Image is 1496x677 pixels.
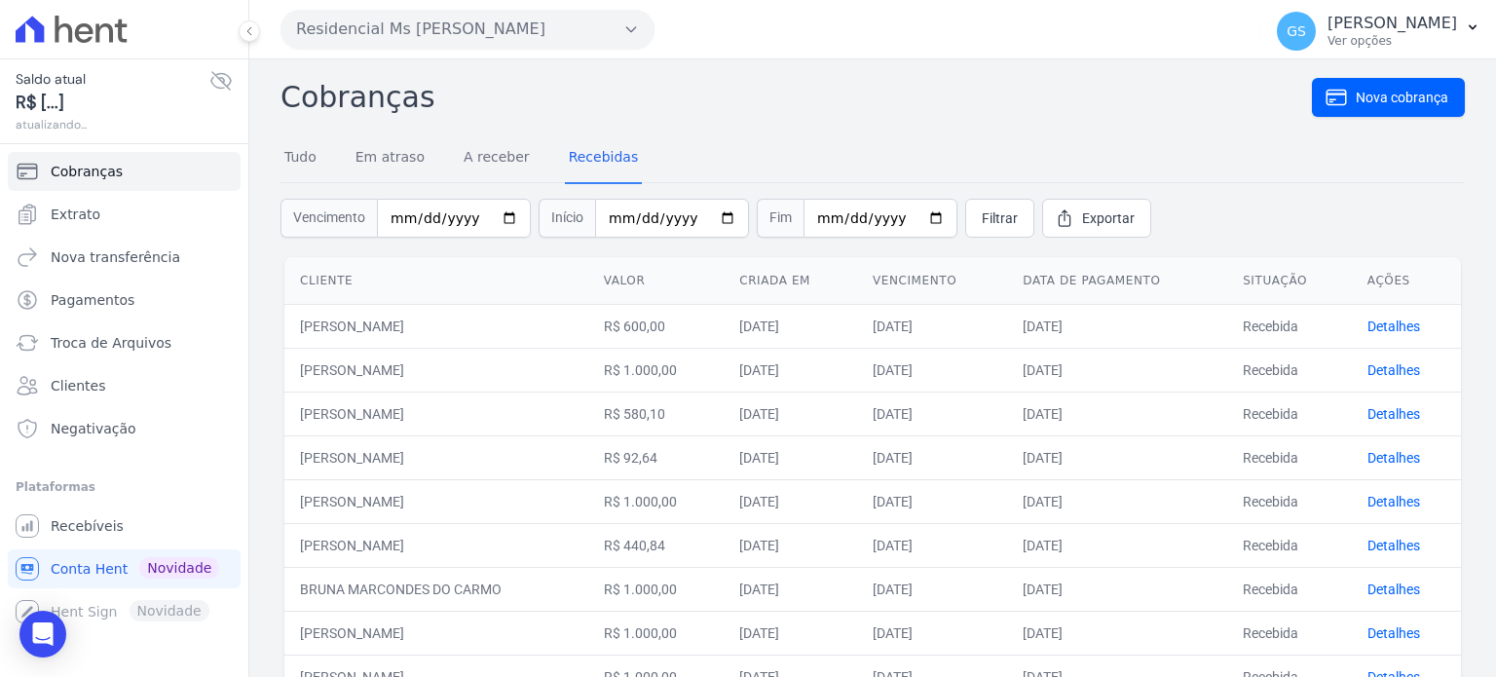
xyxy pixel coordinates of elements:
td: Recebida [1227,611,1352,655]
td: [DATE] [1007,611,1227,655]
button: Residencial Ms [PERSON_NAME] [280,10,654,49]
td: R$ 1.000,00 [588,567,725,611]
a: Tudo [280,133,320,184]
td: Recebida [1227,348,1352,392]
td: [PERSON_NAME] [284,479,588,523]
td: [DATE] [1007,567,1227,611]
div: Plataformas [16,475,233,499]
td: [DATE] [857,435,1007,479]
td: [PERSON_NAME] [284,304,588,348]
span: Saldo atual [16,69,209,90]
td: [DATE] [1007,479,1227,523]
td: Recebida [1227,435,1352,479]
a: Detalhes [1367,406,1420,422]
td: [DATE] [857,611,1007,655]
td: R$ 1.000,00 [588,611,725,655]
td: R$ 1.000,00 [588,479,725,523]
td: [DATE] [857,567,1007,611]
th: Data de pagamento [1007,257,1227,305]
td: [DATE] [1007,392,1227,435]
td: [DATE] [1007,348,1227,392]
td: [DATE] [1007,523,1227,567]
td: [DATE] [857,304,1007,348]
a: Conta Hent Novidade [8,549,241,588]
td: [DATE] [857,479,1007,523]
td: R$ 1.000,00 [588,348,725,392]
td: Recebida [1227,479,1352,523]
td: R$ 600,00 [588,304,725,348]
p: Ver opções [1328,33,1457,49]
td: [DATE] [724,523,857,567]
span: GS [1287,24,1306,38]
span: Vencimento [280,199,377,238]
td: Recebida [1227,567,1352,611]
span: atualizando... [16,116,209,133]
p: [PERSON_NAME] [1328,14,1457,33]
td: [DATE] [1007,304,1227,348]
a: Detalhes [1367,625,1420,641]
a: Exportar [1042,199,1151,238]
span: Recebíveis [51,516,124,536]
th: Cliente [284,257,588,305]
span: R$ [...] [16,90,209,116]
td: [PERSON_NAME] [284,392,588,435]
span: Clientes [51,376,105,395]
a: Pagamentos [8,281,241,320]
td: R$ 440,84 [588,523,725,567]
a: Detalhes [1367,362,1420,378]
th: Situação [1227,257,1352,305]
td: Recebida [1227,523,1352,567]
span: Fim [757,199,804,238]
span: Nova cobrança [1356,88,1448,107]
a: Detalhes [1367,450,1420,466]
td: [DATE] [724,479,857,523]
span: Início [539,199,595,238]
th: Valor [588,257,725,305]
td: R$ 92,64 [588,435,725,479]
td: [DATE] [1007,435,1227,479]
span: Novidade [139,557,219,579]
td: Recebida [1227,392,1352,435]
td: [DATE] [724,567,857,611]
h2: Cobranças [280,75,1312,119]
a: Detalhes [1367,494,1420,509]
td: [DATE] [724,348,857,392]
a: Recebíveis [8,507,241,545]
span: Nova transferência [51,247,180,267]
a: Recebidas [565,133,643,184]
td: [DATE] [857,392,1007,435]
td: [DATE] [724,611,857,655]
a: Extrato [8,195,241,234]
button: GS [PERSON_NAME] Ver opções [1261,4,1496,58]
td: [DATE] [724,435,857,479]
a: Em atraso [352,133,429,184]
td: R$ 580,10 [588,392,725,435]
th: Criada em [724,257,857,305]
span: Exportar [1082,208,1135,228]
a: Negativação [8,409,241,448]
nav: Sidebar [16,152,233,631]
span: Cobranças [51,162,123,181]
a: Clientes [8,366,241,405]
span: Troca de Arquivos [51,333,171,353]
td: [DATE] [857,523,1007,567]
div: Open Intercom Messenger [19,611,66,658]
span: Pagamentos [51,290,134,310]
a: Filtrar [965,199,1034,238]
a: Nova cobrança [1312,78,1465,117]
td: BRUNA MARCONDES DO CARMO [284,567,588,611]
span: Extrato [51,205,100,224]
td: [PERSON_NAME] [284,435,588,479]
a: Nova transferência [8,238,241,277]
a: A receber [460,133,534,184]
td: [DATE] [857,348,1007,392]
a: Detalhes [1367,582,1420,597]
td: [PERSON_NAME] [284,348,588,392]
th: Vencimento [857,257,1007,305]
td: [DATE] [724,392,857,435]
span: Negativação [51,419,136,438]
td: [DATE] [724,304,857,348]
a: Troca de Arquivos [8,323,241,362]
a: Detalhes [1367,538,1420,553]
a: Detalhes [1367,319,1420,334]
